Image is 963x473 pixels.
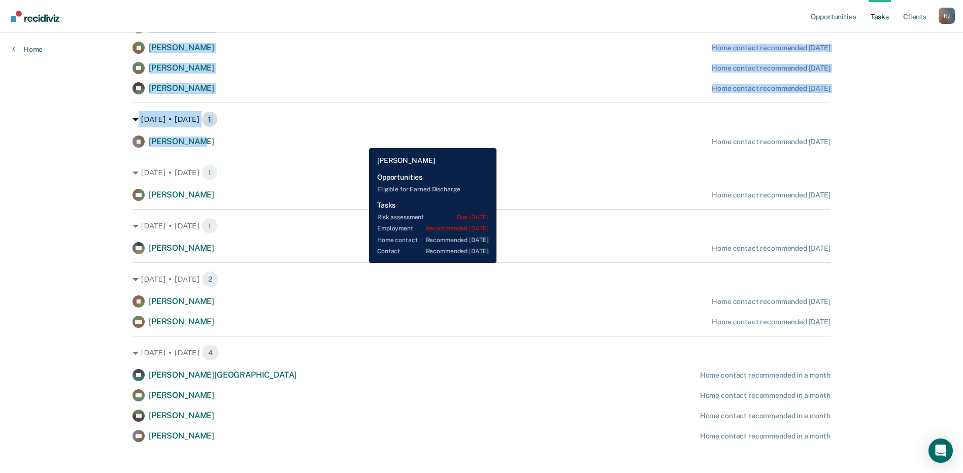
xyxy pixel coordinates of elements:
[928,438,953,463] div: Open Intercom Messenger
[712,64,831,73] div: Home contact recommended [DATE]
[700,371,831,380] div: Home contact recommended in a month
[149,431,214,441] span: [PERSON_NAME]
[712,191,831,199] div: Home contact recommended [DATE]
[132,345,831,361] div: [DATE] • [DATE] 4
[132,271,831,287] div: [DATE] • [DATE] 2
[712,138,831,146] div: Home contact recommended [DATE]
[149,43,214,52] span: [PERSON_NAME]
[700,391,831,400] div: Home contact recommended in a month
[712,84,831,93] div: Home contact recommended [DATE]
[132,111,831,127] div: [DATE] • [DATE] 1
[939,8,955,24] button: Profile dropdown button
[149,137,214,146] span: [PERSON_NAME]
[700,432,831,441] div: Home contact recommended in a month
[132,218,831,234] div: [DATE] • [DATE] 1
[11,11,59,22] img: Recidiviz
[202,345,219,361] span: 4
[149,317,214,326] span: [PERSON_NAME]
[149,370,296,380] span: [PERSON_NAME][GEOGRAPHIC_DATA]
[712,44,831,52] div: Home contact recommended [DATE]
[202,218,218,234] span: 1
[712,318,831,326] div: Home contact recommended [DATE]
[149,243,214,253] span: [PERSON_NAME]
[149,63,214,73] span: [PERSON_NAME]
[202,164,218,181] span: 1
[12,45,43,54] a: Home
[700,412,831,420] div: Home contact recommended in a month
[149,411,214,420] span: [PERSON_NAME]
[939,8,955,24] div: H J
[149,190,214,199] span: [PERSON_NAME]
[712,297,831,306] div: Home contact recommended [DATE]
[202,111,218,127] span: 1
[149,390,214,400] span: [PERSON_NAME]
[712,244,831,253] div: Home contact recommended [DATE]
[149,296,214,306] span: [PERSON_NAME]
[132,164,831,181] div: [DATE] • [DATE] 1
[202,271,219,287] span: 2
[149,83,214,93] span: [PERSON_NAME]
